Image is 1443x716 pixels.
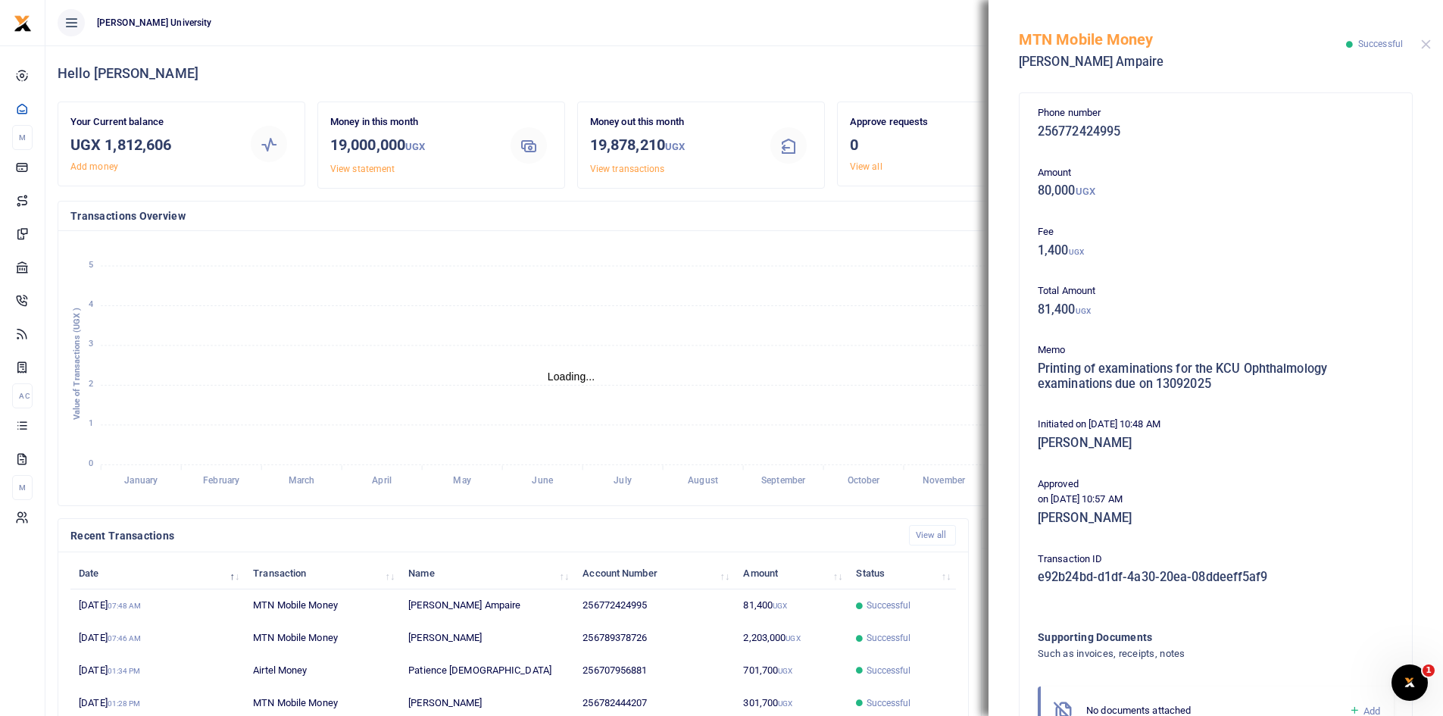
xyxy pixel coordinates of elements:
[1038,342,1394,358] p: Memo
[400,655,574,687] td: Patience [DEMOGRAPHIC_DATA]
[574,622,735,655] td: 256789378726
[330,164,395,174] a: View statement
[1038,165,1394,181] p: Amount
[1358,39,1403,49] span: Successful
[70,527,897,544] h4: Recent Transactions
[70,133,234,156] h3: UGX 1,812,606
[89,260,93,270] tspan: 5
[372,476,391,486] tspan: April
[850,161,882,172] a: View all
[778,667,792,675] small: UGX
[1019,30,1346,48] h5: MTN Mobile Money
[1391,664,1428,701] iframe: Intercom live chat
[108,602,142,610] small: 07:48 AM
[70,161,118,172] a: Add money
[124,476,158,486] tspan: January
[453,476,470,486] tspan: May
[614,476,631,486] tspan: July
[1038,492,1394,508] p: on [DATE] 10:57 AM
[1038,183,1394,199] h5: 80,000
[1038,105,1394,121] p: Phone number
[867,696,911,710] span: Successful
[58,65,1431,82] h4: Hello [PERSON_NAME]
[400,589,574,622] td: [PERSON_NAME] Ampaire
[70,208,1072,224] h4: Transactions Overview
[923,476,966,486] tspan: November
[1038,124,1394,139] h5: 256772424995
[735,622,848,655] td: 2,203,000
[70,589,245,622] td: [DATE]
[1038,417,1394,433] p: Initiated on [DATE] 10:48 AM
[848,557,956,589] th: Status: activate to sort column ascending
[108,667,141,675] small: 01:34 PM
[1038,302,1394,317] h5: 81,400
[548,371,595,383] text: Loading...
[245,655,400,687] td: Airtel Money
[1038,477,1394,492] p: Approved
[1038,224,1394,240] p: Fee
[89,419,93,429] tspan: 1
[89,339,93,349] tspan: 3
[14,14,32,33] img: logo-small
[12,383,33,408] li: Ac
[1038,361,1394,391] h5: Printing of examinations for the KCU Ophthalmology examinations due on 13092025
[688,476,718,486] tspan: August
[1038,243,1394,258] h5: 1,400
[1038,283,1394,299] p: Total Amount
[1423,664,1435,677] span: 1
[89,458,93,468] tspan: 0
[1038,552,1394,567] p: Transaction ID
[1076,186,1095,197] small: UGX
[1038,511,1394,526] h5: [PERSON_NAME]
[850,114,1014,130] p: Approve requests
[70,557,245,589] th: Date: activate to sort column descending
[1019,55,1346,70] h5: [PERSON_NAME] Ampaire
[400,557,574,589] th: Name: activate to sort column ascending
[330,114,494,130] p: Money in this month
[665,141,685,152] small: UGX
[850,133,1014,156] h3: 0
[735,557,848,589] th: Amount: activate to sort column ascending
[245,557,400,589] th: Transaction: activate to sort column ascending
[735,589,848,622] td: 81,400
[909,525,957,546] a: View all
[72,308,82,421] text: Value of Transactions (UGX )
[590,114,754,130] p: Money out this month
[1038,629,1332,646] h4: Supporting Documents
[574,655,735,687] td: 256707956881
[1038,436,1394,451] h5: [PERSON_NAME]
[867,599,911,612] span: Successful
[590,164,665,174] a: View transactions
[70,655,245,687] td: [DATE]
[330,133,494,158] h3: 19,000,000
[70,622,245,655] td: [DATE]
[773,602,787,610] small: UGX
[89,379,93,389] tspan: 2
[289,476,315,486] tspan: March
[867,631,911,645] span: Successful
[245,622,400,655] td: MTN Mobile Money
[1038,570,1394,585] h5: e92b24bd-d1df-4a30-20ea-08ddeeff5af9
[405,141,425,152] small: UGX
[91,16,217,30] span: [PERSON_NAME] University
[70,114,234,130] p: Your Current balance
[574,557,735,589] th: Account Number: activate to sort column ascending
[590,133,754,158] h3: 19,878,210
[1076,307,1091,315] small: UGX
[108,699,141,708] small: 01:28 PM
[89,299,93,309] tspan: 4
[245,589,400,622] td: MTN Mobile Money
[532,476,553,486] tspan: June
[1421,39,1431,49] button: Close
[761,476,806,486] tspan: September
[1086,705,1191,716] span: No documents attached
[12,475,33,500] li: M
[400,622,574,655] td: [PERSON_NAME]
[203,476,239,486] tspan: February
[735,655,848,687] td: 701,700
[14,17,32,28] a: logo-small logo-large logo-large
[848,476,881,486] tspan: October
[786,634,800,643] small: UGX
[574,589,735,622] td: 256772424995
[867,664,911,677] span: Successful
